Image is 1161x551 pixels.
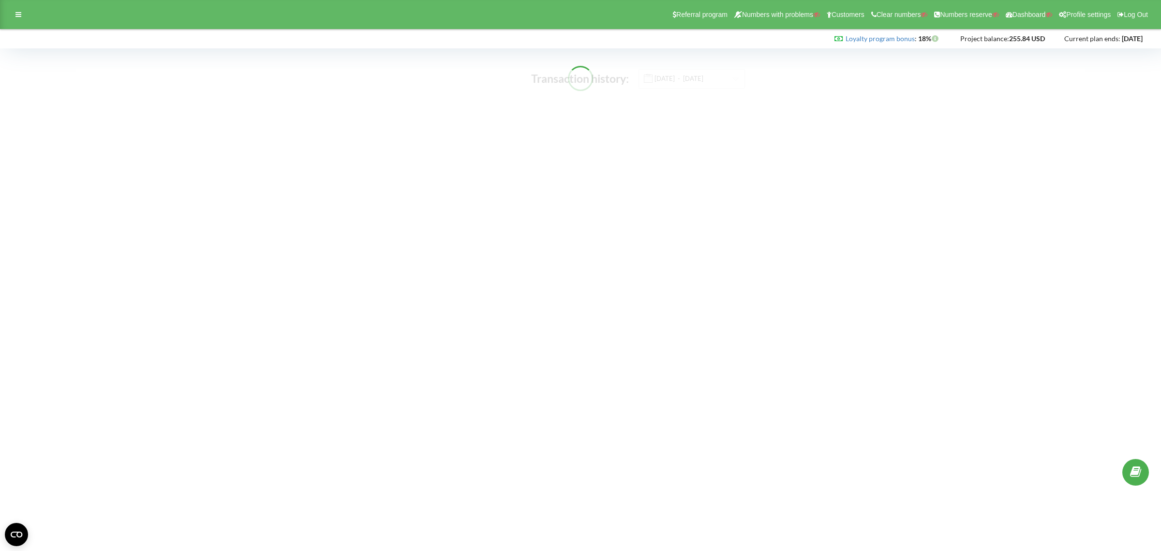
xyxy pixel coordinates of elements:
span: Dashboard [1012,11,1046,18]
span: Project balance: [960,34,1009,43]
span: Clear numbers [877,11,921,18]
span: Numbers with problems [742,11,813,18]
span: Log Out [1124,11,1148,18]
span: Profile settings [1066,11,1111,18]
strong: 18% [918,34,941,43]
button: Open CMP widget [5,523,28,546]
span: Referral program [676,11,728,18]
strong: [DATE] [1122,34,1143,43]
span: Customers [832,11,864,18]
span: : [846,34,917,43]
span: Numbers reserve [940,11,992,18]
strong: 255.84 USD [1009,34,1045,43]
span: Current plan ends: [1064,34,1120,43]
a: Loyalty program bonus [846,34,915,43]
